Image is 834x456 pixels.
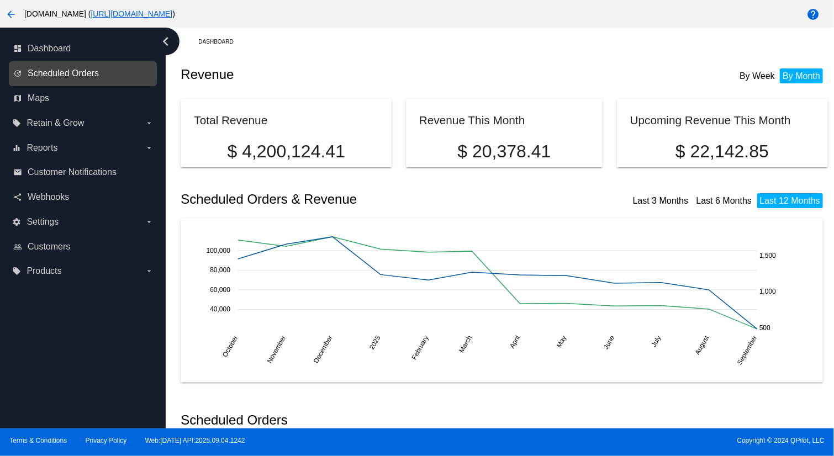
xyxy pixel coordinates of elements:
a: [URL][DOMAIN_NAME] [91,9,172,18]
p: $ 22,142.85 [630,141,815,162]
text: October [221,334,240,358]
text: May [555,334,568,349]
mat-icon: arrow_back [4,8,18,21]
li: By Month [780,68,823,83]
text: March [458,334,474,354]
i: settings [12,218,21,226]
text: September [736,334,759,366]
text: 500 [759,324,770,331]
text: 80,000 [210,266,231,274]
text: 100,000 [207,247,231,254]
i: arrow_drop_down [145,218,154,226]
i: map [13,94,22,103]
h2: Scheduled Orders & Revenue [181,192,504,207]
i: local_offer [12,267,21,275]
i: email [13,168,22,177]
h2: Total Revenue [194,114,267,126]
span: Customers [28,242,70,252]
span: [DOMAIN_NAME] ( ) [24,9,175,18]
text: July [650,334,663,348]
i: chevron_left [157,33,175,50]
i: dashboard [13,44,22,53]
a: Last 3 Months [633,196,689,205]
text: 1,000 [759,288,776,295]
mat-icon: help [807,8,820,21]
a: update Scheduled Orders [13,65,154,82]
i: local_offer [12,119,21,128]
text: 2025 [368,334,383,351]
text: June [603,334,616,351]
a: Dashboard [198,33,243,50]
h2: Revenue [181,67,504,82]
a: Privacy Policy [86,437,127,444]
text: 60,000 [210,286,231,294]
span: Maps [28,93,49,103]
i: share [13,193,22,202]
span: Retain & Grow [27,118,84,128]
a: Web:[DATE] API:2025.09.04.1242 [145,437,245,444]
text: August [694,334,711,356]
span: Scheduled Orders [28,68,99,78]
a: Last 6 Months [696,196,752,205]
text: February [410,334,430,361]
span: Customer Notifications [28,167,117,177]
text: 40,000 [210,305,231,313]
h2: Revenue This Month [419,114,525,126]
a: share Webhooks [13,188,154,206]
a: Terms & Conditions [9,437,67,444]
h2: Scheduled Orders [181,412,504,428]
span: Webhooks [28,192,69,202]
li: By Week [737,68,778,83]
a: people_outline Customers [13,238,154,256]
text: November [266,334,288,364]
i: equalizer [12,144,21,152]
i: arrow_drop_down [145,119,154,128]
a: map Maps [13,89,154,107]
i: arrow_drop_down [145,144,154,152]
i: arrow_drop_down [145,267,154,275]
span: Settings [27,217,59,227]
a: Last 12 Months [760,196,820,205]
text: April [509,334,522,349]
p: $ 4,200,124.41 [194,141,378,162]
i: update [13,69,22,78]
a: dashboard Dashboard [13,40,154,57]
p: $ 20,378.41 [419,141,589,162]
span: Copyright © 2024 QPilot, LLC [426,437,825,444]
text: 1,500 [759,251,776,259]
h2: Upcoming Revenue This Month [630,114,791,126]
text: December [312,334,334,364]
span: Products [27,266,61,276]
span: Dashboard [28,44,71,54]
a: email Customer Notifications [13,163,154,181]
span: Reports [27,143,57,153]
i: people_outline [13,242,22,251]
